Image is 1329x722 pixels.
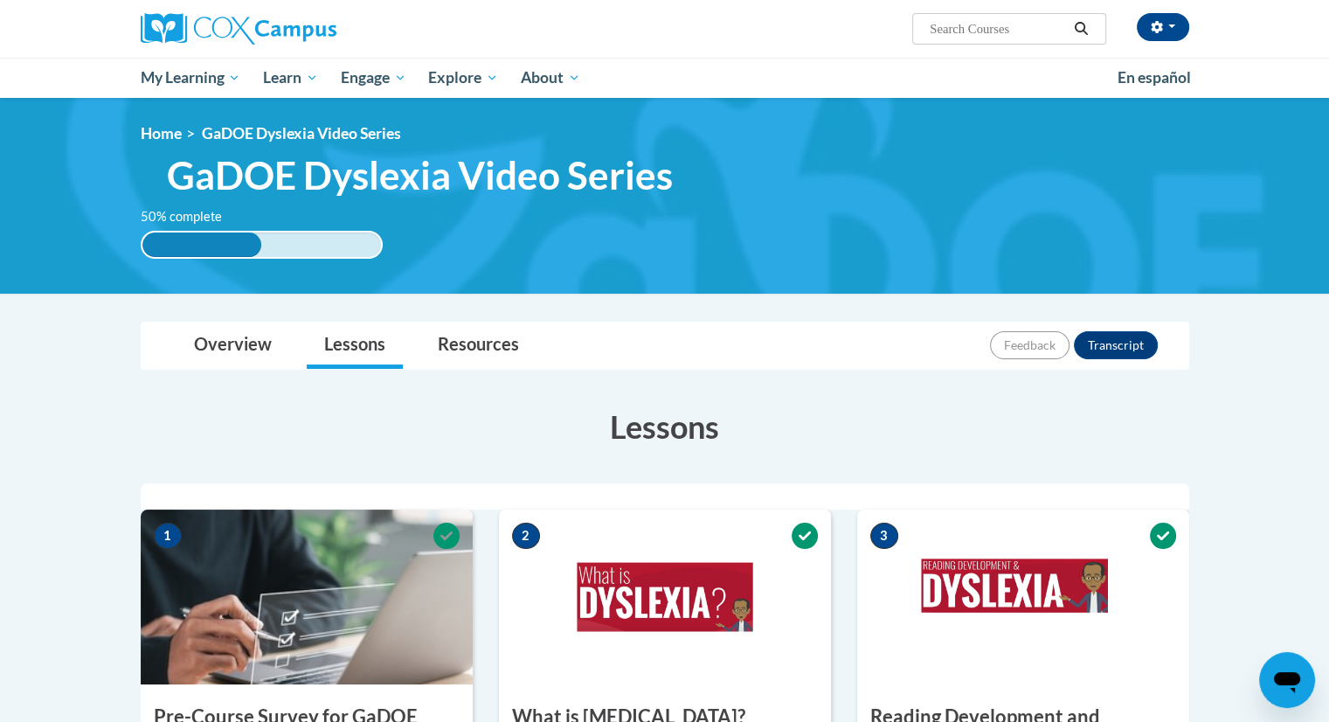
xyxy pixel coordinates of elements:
[142,233,262,257] div: 50% complete
[1137,13,1189,41] button: Account Settings
[114,58,1215,98] div: Main menu
[420,323,536,369] a: Resources
[990,331,1069,359] button: Feedback
[509,58,592,98] a: About
[857,510,1189,684] img: Course Image
[177,323,289,369] a: Overview
[141,510,473,684] img: Course Image
[140,67,240,88] span: My Learning
[141,405,1189,448] h3: Lessons
[141,13,473,45] a: Cox Campus
[141,13,336,45] img: Cox Campus
[141,124,182,142] a: Home
[141,207,241,226] label: 50% complete
[1259,652,1315,708] iframe: Button to launch messaging window
[1118,68,1191,87] span: En español
[428,67,498,88] span: Explore
[521,67,580,88] span: About
[341,67,406,88] span: Engage
[417,58,509,98] a: Explore
[1068,18,1094,39] button: Search
[870,523,898,549] span: 3
[167,152,673,198] span: GaDOE Dyslexia Video Series
[512,523,540,549] span: 2
[928,18,1068,39] input: Search Courses
[252,58,329,98] a: Learn
[1074,331,1158,359] button: Transcript
[329,58,418,98] a: Engage
[499,510,831,684] img: Course Image
[154,523,182,549] span: 1
[263,67,318,88] span: Learn
[1106,59,1202,96] a: En español
[129,58,253,98] a: My Learning
[307,323,403,369] a: Lessons
[202,124,401,142] span: GaDOE Dyslexia Video Series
